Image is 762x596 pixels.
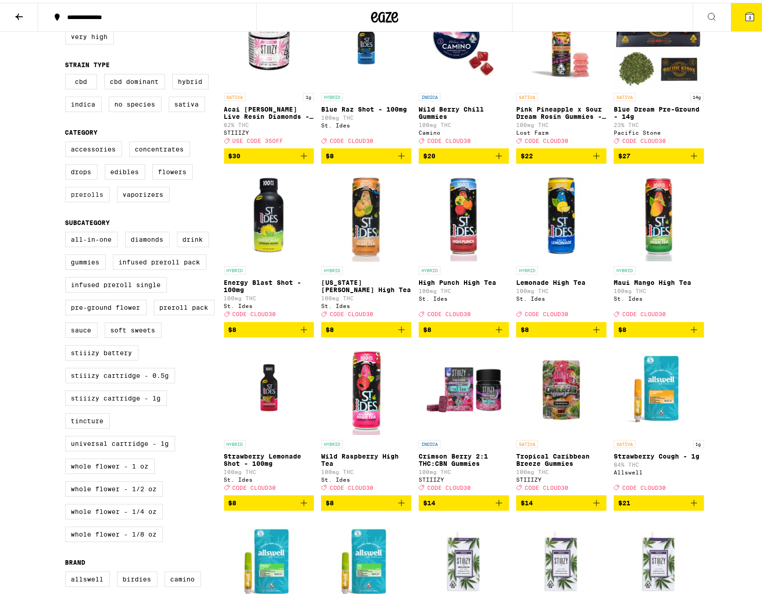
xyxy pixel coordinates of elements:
button: Add to bag [614,493,704,508]
img: STIIIZY - Crimson Berry 2:1 THC:CBN Gummies [419,342,509,433]
p: 100mg THC [516,285,606,291]
div: St. Ides [224,300,314,306]
img: St. Ides - Strawberry Lemonade Shot - 100mg [224,342,314,433]
label: Universal Cartridge - 1g [65,433,175,449]
img: STIIIZY - Tropical Caribbean Breeze Gummies [516,342,606,433]
p: Blue Dream Pre-Ground - 14g [614,103,704,117]
span: $8 [326,497,334,504]
a: Open page for Georgia Peach High Tea from St. Ides [321,168,411,319]
img: Allswell - Strawberry Cough - 1g [614,342,704,433]
p: 100mg THC [516,466,606,472]
span: CODE CLOUD30 [427,135,471,141]
label: STIIIZY Cartridge - 0.5g [65,365,175,381]
label: Gummies [65,252,106,267]
span: CODE CLOUD30 [622,135,666,141]
span: $22 [521,150,533,157]
label: Prerolls [65,184,110,200]
p: Strawberry Lemonade Shot - 100mg [224,450,314,464]
legend: Brand [65,556,86,563]
label: Flowers [152,161,193,177]
img: St. Ides - Lemonade High Tea [516,168,606,259]
img: St. Ides - Georgia Peach High Tea [321,168,411,259]
span: $8 [521,323,529,331]
div: STIIIZY [516,474,606,480]
legend: Subcategory [65,216,110,224]
p: 100mg THC [516,119,606,125]
span: CODE CLOUD30 [622,482,666,488]
button: Add to bag [419,319,509,335]
label: Drops [65,161,98,177]
p: SATIVA [614,90,635,98]
button: Add to bag [224,319,314,335]
p: INDICA [419,90,440,98]
label: Drink [177,229,209,244]
div: St. Ides [321,300,411,306]
p: Crimson Berry 2:1 THC:CBN Gummies [419,450,509,464]
span: CODE CLOUD30 [525,135,568,141]
label: Whole Flower - 1 oz [65,456,155,471]
p: HYBRID [224,437,246,445]
p: HYBRID [321,90,343,98]
a: Open page for Energy Blast Shot - 100mg from St. Ides [224,168,314,319]
div: Lost Farm [516,127,606,133]
p: Strawberry Cough - 1g [614,450,704,457]
div: STIIIZY [419,474,509,480]
a: Open page for Wild Raspberry High Tea from St. Ides [321,342,411,493]
button: Add to bag [614,146,704,161]
img: St. Ides - High Punch High Tea [419,168,509,259]
label: Pre-ground Flower [65,297,147,313]
a: Open page for Tropical Caribbean Breeze Gummies from STIIIZY [516,342,606,493]
button: Add to bag [321,493,411,508]
img: St. Ides - Maui Mango High Tea [614,168,704,259]
p: 100mg THC [419,285,509,291]
button: Add to bag [419,493,509,508]
div: St. Ides [321,474,411,480]
label: STIIIZY Cartridge - 1g [65,388,167,403]
div: Pacific Stone [614,127,704,133]
span: $30 [229,150,241,157]
p: 100mg THC [224,466,314,472]
p: Blue Raz Shot - 100mg [321,103,411,110]
p: Pink Pineapple x Sour Dream Rosin Gummies - 100mg [516,103,606,117]
p: 100mg THC [224,293,314,298]
p: HYBRID [516,264,538,272]
p: 23% THC [614,119,704,125]
span: 3 [748,12,751,18]
a: Open page for Strawberry Cough - 1g from Allswell [614,342,704,493]
button: Add to bag [614,319,704,335]
p: 82% THC [224,119,314,125]
p: HYBRID [321,264,343,272]
label: CBD [65,71,97,87]
button: Add to bag [321,319,411,335]
button: Add to bag [224,146,314,161]
label: Indica [65,94,102,109]
p: Acai [PERSON_NAME] Live Resin Diamonds - 1g [224,103,314,117]
span: $8 [229,323,237,331]
label: Camino [165,569,201,584]
p: 100mg THC [419,466,509,472]
p: 1g [693,437,704,445]
div: St. Ides [224,474,314,480]
p: 100mg THC [321,112,411,118]
p: HYBRID [614,264,635,272]
p: HYBRID [224,264,246,272]
label: Whole Flower - 1/4 oz [65,501,163,517]
span: CODE CLOUD30 [525,309,568,315]
button: Add to bag [516,319,606,335]
span: $8 [326,323,334,331]
p: 100mg THC [614,285,704,291]
legend: Category [65,126,98,133]
label: Accessories [65,139,122,154]
span: CODE CLOUD30 [427,482,471,488]
span: CODE CLOUD30 [525,482,568,488]
label: Infused Preroll Single [65,274,167,290]
a: Open page for Strawberry Lemonade Shot - 100mg from St. Ides [224,342,314,493]
span: CODE CLOUD30 [233,309,276,315]
label: Soft Sweets [105,320,161,335]
legend: Strain Type [65,59,110,66]
div: St. Ides [419,293,509,299]
p: SATIVA [516,90,538,98]
span: $8 [423,323,431,331]
a: Open page for Lemonade High Tea from St. Ides [516,168,606,319]
span: $8 [326,150,334,157]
